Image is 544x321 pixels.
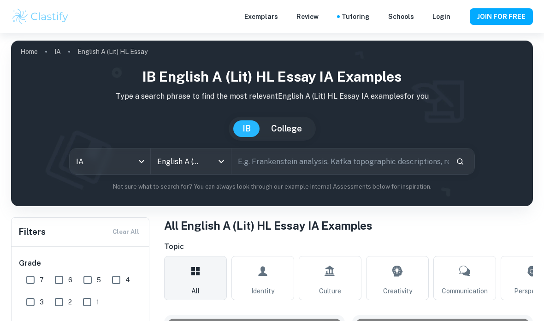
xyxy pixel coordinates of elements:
[432,12,450,22] a: Login
[19,258,142,269] h6: Grade
[251,286,274,296] span: Identity
[164,217,533,234] h1: All English A (Lit) HL Essay IA Examples
[11,7,70,26] img: Clastify logo
[97,275,101,285] span: 5
[77,47,148,57] p: English A (Lit) HL Essay
[191,286,200,296] span: All
[18,66,526,87] h1: IB English A (Lit) HL Essay IA examples
[470,8,533,25] button: JOIN FOR FREE
[125,275,130,285] span: 4
[19,226,46,238] h6: Filters
[18,91,526,102] p: Type a search phrase to find the most relevant English A (Lit) HL Essay IA examples for you
[342,12,370,22] a: Tutoring
[164,241,533,252] h6: Topic
[452,154,468,169] button: Search
[11,41,533,206] img: profile cover
[54,45,61,58] a: IA
[442,286,488,296] span: Communication
[383,286,412,296] span: Creativity
[215,155,228,168] button: Open
[96,297,99,307] span: 1
[458,14,462,19] button: Help and Feedback
[244,12,278,22] p: Exemplars
[262,120,311,137] button: College
[40,275,44,285] span: 7
[233,120,260,137] button: IB
[388,12,414,22] a: Schools
[70,149,150,174] div: IA
[231,149,449,174] input: E.g. Frankenstein analysis, Kafka topographic descriptions, reader's perception...
[296,12,319,22] p: Review
[40,297,44,307] span: 3
[319,286,341,296] span: Culture
[20,45,38,58] a: Home
[68,297,72,307] span: 2
[68,275,72,285] span: 6
[18,182,526,191] p: Not sure what to search for? You can always look through our example Internal Assessments below f...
